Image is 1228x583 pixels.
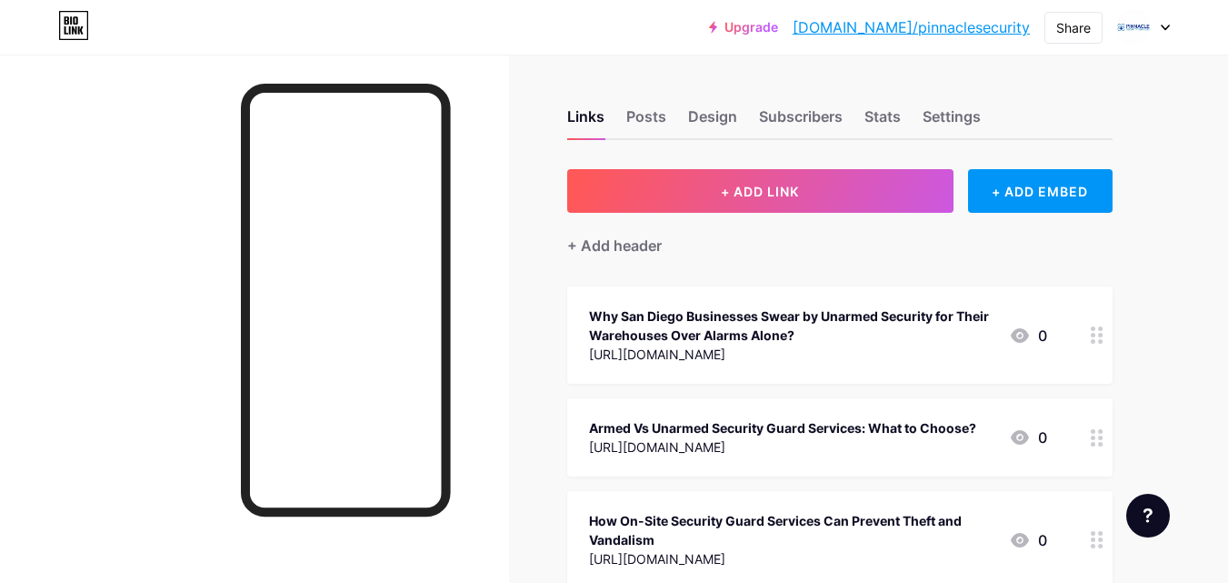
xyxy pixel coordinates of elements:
[589,437,976,457] div: [URL][DOMAIN_NAME]
[567,106,604,138] div: Links
[864,106,901,138] div: Stats
[1116,10,1151,45] img: pinnaclesecurity
[968,169,1113,213] div: + ADD EMBED
[1056,18,1091,37] div: Share
[589,511,994,549] div: How On-Site Security Guard Services Can Prevent Theft and Vandalism
[567,169,953,213] button: + ADD LINK
[688,106,737,138] div: Design
[1009,427,1047,448] div: 0
[589,549,994,568] div: [URL][DOMAIN_NAME]
[759,106,843,138] div: Subscribers
[709,20,778,35] a: Upgrade
[923,106,981,138] div: Settings
[1009,529,1047,551] div: 0
[589,418,976,437] div: Armed Vs Unarmed Security Guard Services: What to Choose?
[567,235,662,256] div: + Add header
[589,345,994,364] div: [URL][DOMAIN_NAME]
[626,106,666,138] div: Posts
[589,307,994,345] div: Why San Diego Businesses Swear by Unarmed Security for Their Warehouses Over Alarms Alone?
[793,16,1030,38] a: [DOMAIN_NAME]/pinnaclesecurity
[721,184,799,199] span: + ADD LINK
[1009,325,1047,347] div: 0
